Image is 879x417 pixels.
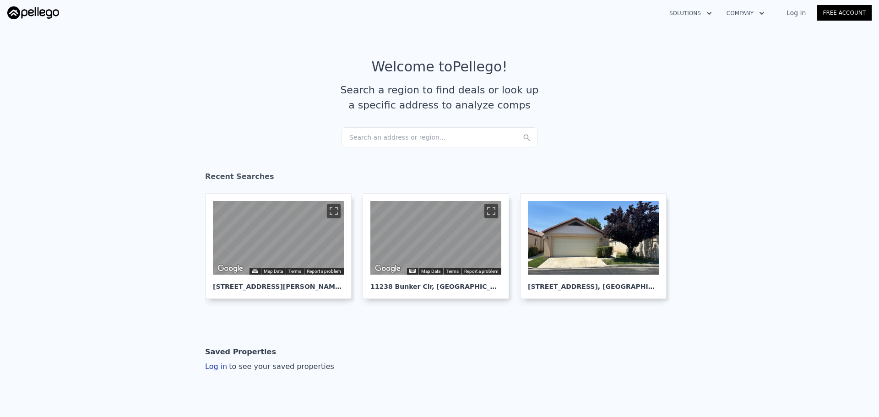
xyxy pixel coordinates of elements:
button: Solutions [662,5,719,22]
div: [STREET_ADDRESS] , [GEOGRAPHIC_DATA] [528,275,659,291]
a: Terms (opens in new tab) [446,269,459,274]
img: Pellego [7,6,59,19]
button: Company [719,5,772,22]
img: Google [373,263,403,275]
div: Map [213,201,344,275]
a: Log In [776,8,817,17]
button: Toggle fullscreen view [484,204,498,218]
div: 11238 Bunker Cir , [GEOGRAPHIC_DATA] [370,275,501,291]
div: Welcome to Pellego ! [372,59,508,75]
a: Report a problem [307,269,341,274]
a: [STREET_ADDRESS], [GEOGRAPHIC_DATA] [520,193,674,299]
a: Report a problem [464,269,499,274]
button: Keyboard shortcuts [409,269,416,273]
a: Map 11238 Bunker Cir, [GEOGRAPHIC_DATA] [363,193,516,299]
div: Saved Properties [205,343,276,361]
button: Map Data [421,268,440,275]
a: Free Account [817,5,872,21]
a: Open this area in Google Maps (opens a new window) [215,263,245,275]
span: to see your saved properties [227,362,334,371]
button: Keyboard shortcuts [252,269,258,273]
div: Search an address or region... [342,127,537,147]
div: Search a region to find deals or look up a specific address to analyze comps [337,82,542,113]
div: Recent Searches [205,164,674,193]
div: Log in [205,361,334,372]
div: [STREET_ADDRESS][PERSON_NAME] , [GEOGRAPHIC_DATA] [213,275,344,291]
a: Map [STREET_ADDRESS][PERSON_NAME], [GEOGRAPHIC_DATA] [205,193,359,299]
button: Toggle fullscreen view [327,204,341,218]
div: Street View [370,201,501,275]
div: Map [370,201,501,275]
img: Google [215,263,245,275]
a: Open this area in Google Maps (opens a new window) [373,263,403,275]
div: Street View [213,201,344,275]
button: Map Data [264,268,283,275]
a: Terms (opens in new tab) [288,269,301,274]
